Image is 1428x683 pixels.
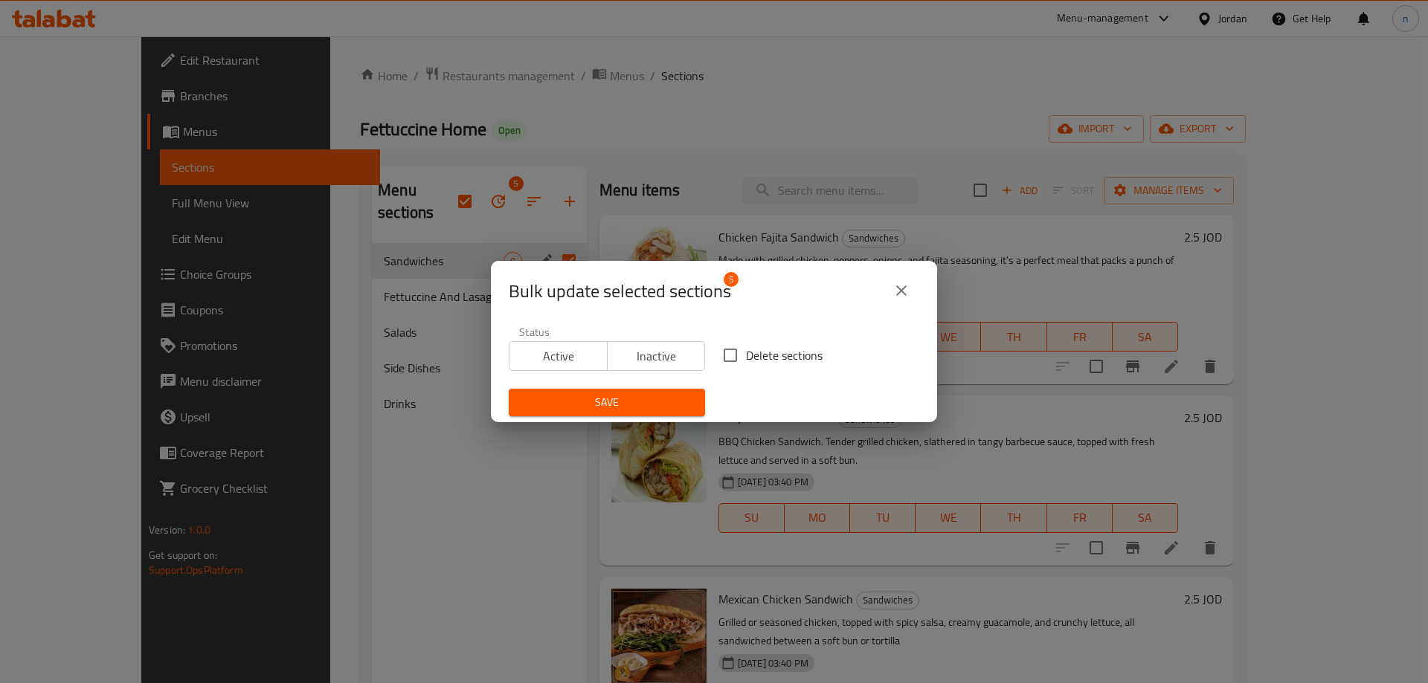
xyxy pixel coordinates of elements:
[607,341,706,371] button: Inactive
[509,341,608,371] button: Active
[884,273,919,308] button: close
[515,346,602,367] span: Active
[509,389,705,416] button: Save
[521,393,693,412] span: Save
[724,272,739,287] span: 5
[746,346,823,364] span: Delete sections
[509,279,731,303] span: Selected section count
[614,346,700,367] span: Inactive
